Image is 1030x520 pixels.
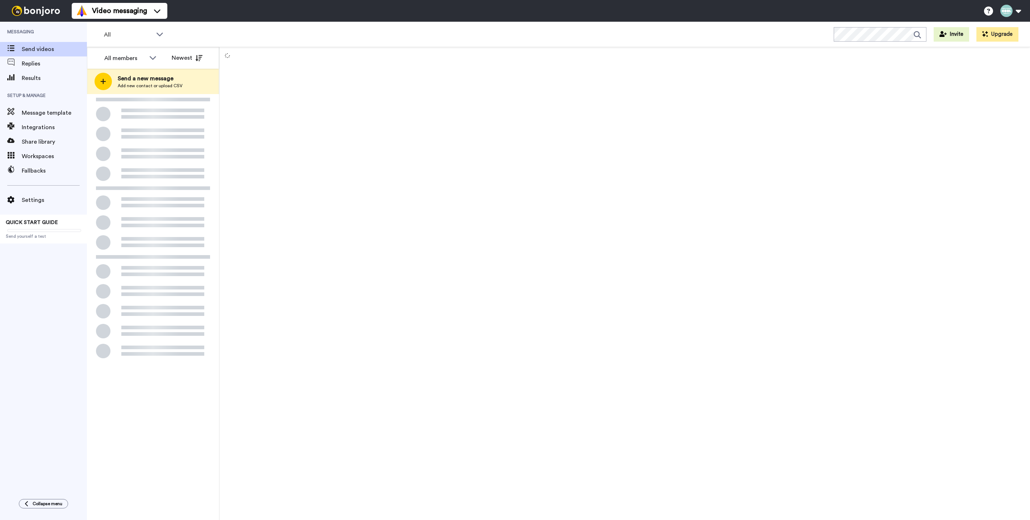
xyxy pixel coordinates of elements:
[118,74,183,83] span: Send a new message
[104,54,146,63] div: All members
[9,6,63,16] img: bj-logo-header-white.svg
[6,220,58,225] span: QUICK START GUIDE
[22,152,87,161] span: Workspaces
[166,51,208,65] button: Newest
[934,27,969,42] button: Invite
[22,123,87,132] span: Integrations
[92,6,147,16] span: Video messaging
[104,30,152,39] span: All
[6,233,81,239] span: Send yourself a test
[76,5,88,17] img: vm-color.svg
[33,501,62,507] span: Collapse menu
[22,74,87,83] span: Results
[22,45,87,54] span: Send videos
[118,83,183,89] span: Add new contact or upload CSV
[22,109,87,117] span: Message template
[976,27,1018,42] button: Upgrade
[22,59,87,68] span: Replies
[22,166,87,175] span: Fallbacks
[22,138,87,146] span: Share library
[22,196,87,204] span: Settings
[19,499,68,508] button: Collapse menu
